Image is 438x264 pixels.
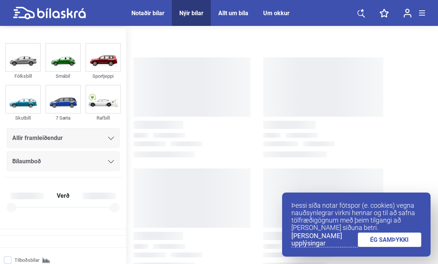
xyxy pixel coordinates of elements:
a: Notaðir bílar [131,10,164,17]
p: Þessi síða notar fótspor (e. cookies) vegna nauðsynlegrar virkni hennar og til að safna tölfræðig... [291,202,421,231]
a: ÉG SAMÞYKKI [358,233,422,247]
span: Tilboðsbílar [14,256,39,264]
span: Bílaumboð [12,156,41,167]
div: 7 Sæta [45,114,81,122]
span: Verð [55,193,71,199]
div: Smábíl [45,72,81,80]
a: Allt um bíla [218,10,248,17]
span: Allir framleiðendur [12,133,63,143]
div: Fólksbíll [5,72,41,80]
div: Rafbíll [85,114,121,122]
a: Nýir bílar [179,10,203,17]
a: [PERSON_NAME] upplýsingar [291,232,358,247]
a: Um okkur [263,10,290,17]
div: Sportjeppi [85,72,121,80]
img: user-login.svg [403,9,412,18]
div: Skutbíll [5,114,41,122]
